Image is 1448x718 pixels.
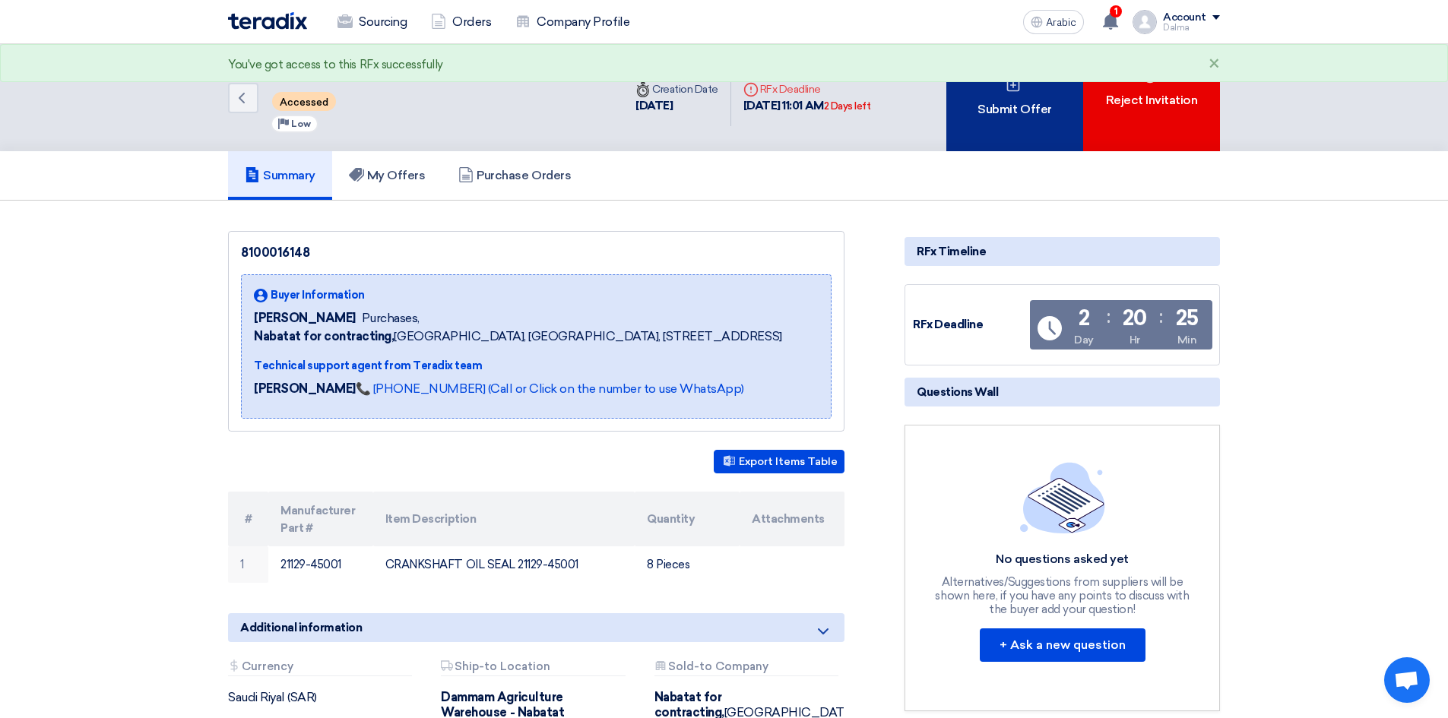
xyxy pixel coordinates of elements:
[367,168,426,182] font: My Offers
[1114,6,1118,17] font: 1
[332,151,442,200] a: My Offers
[935,575,1189,616] font: Alternatives/Suggestions from suppliers will be shown here, if you have any points to discuss wit...
[917,245,986,258] font: RFx Timeline
[280,503,355,535] font: Manufacturer Part #
[254,359,482,372] font: Technical support agent from Teradix team
[996,552,1128,566] font: No questions asked yet
[254,329,394,343] font: Nabatat for contracting,
[647,558,689,571] font: 8 Pieces
[240,621,362,634] font: Additional information
[452,14,491,29] font: Orders
[455,659,550,673] font: Ship-to Location
[1130,334,1140,346] font: Hr
[442,151,588,200] a: Purchase Orders
[263,168,315,182] font: Summary
[1020,462,1105,533] img: empty_state_list.svg
[739,455,838,468] font: Export Items Table
[652,83,718,96] font: Creation Date
[359,14,407,29] font: Sourcing
[1176,305,1199,331] font: 25
[280,96,328,108] font: Accessed
[1123,305,1147,331] font: 20
[1107,305,1111,327] font: :
[1163,11,1206,24] font: Account
[668,659,768,673] font: Sold-to Company
[394,329,781,343] font: [GEOGRAPHIC_DATA], [GEOGRAPHIC_DATA], [STREET_ADDRESS]
[1133,10,1157,34] img: profile_test.png
[254,311,356,325] font: [PERSON_NAME]
[977,102,1051,116] font: Submit Offer
[280,558,341,571] font: 21129-45001
[228,151,332,200] a: Summary
[1074,334,1094,346] font: Day
[824,100,871,112] font: 2 Days left
[714,450,844,473] button: Export Items Table
[1159,305,1163,327] font: :
[228,12,307,30] img: Teradix logo
[228,58,443,71] font: You've got access to this RFx successfully
[385,558,578,571] font: CRANKSHAFT OIL SEAL 21129-45001
[537,14,629,29] font: Company Profile
[1079,305,1090,331] font: 2
[647,512,695,526] font: Quantity
[362,311,420,325] font: Purchases,
[242,659,293,673] font: Currency
[1023,10,1084,34] button: Arabic
[419,5,503,39] a: Orders
[1384,657,1430,703] div: Open chat
[356,381,744,396] a: 📞 [PHONE_NUMBER] (Call or Click on the number to use WhatsApp)
[477,168,571,182] font: Purchase Orders
[917,385,998,399] font: Questions Wall
[760,83,821,96] font: RFx Deadline
[1177,334,1197,346] font: Min
[1209,52,1220,77] font: ×
[1106,93,1198,107] font: Reject Invitation
[240,558,244,571] font: 1
[228,690,317,704] font: Saudi Riyal (SAR)
[743,99,824,112] font: [DATE] 11:01 AM
[1163,23,1190,33] font: Dalma
[241,245,309,260] font: 8100016148
[271,289,365,302] font: Buyer Information
[635,99,673,112] font: [DATE]
[1000,637,1126,652] font: + Ask a new question
[291,119,311,129] font: Low
[325,5,419,39] a: Sourcing
[913,318,983,331] font: RFx Deadline
[980,628,1145,662] button: + Ask a new question
[254,381,356,396] font: [PERSON_NAME]
[752,512,825,526] font: Attachments
[245,512,252,526] font: #
[1046,16,1076,29] font: Arabic
[385,512,476,526] font: Item Description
